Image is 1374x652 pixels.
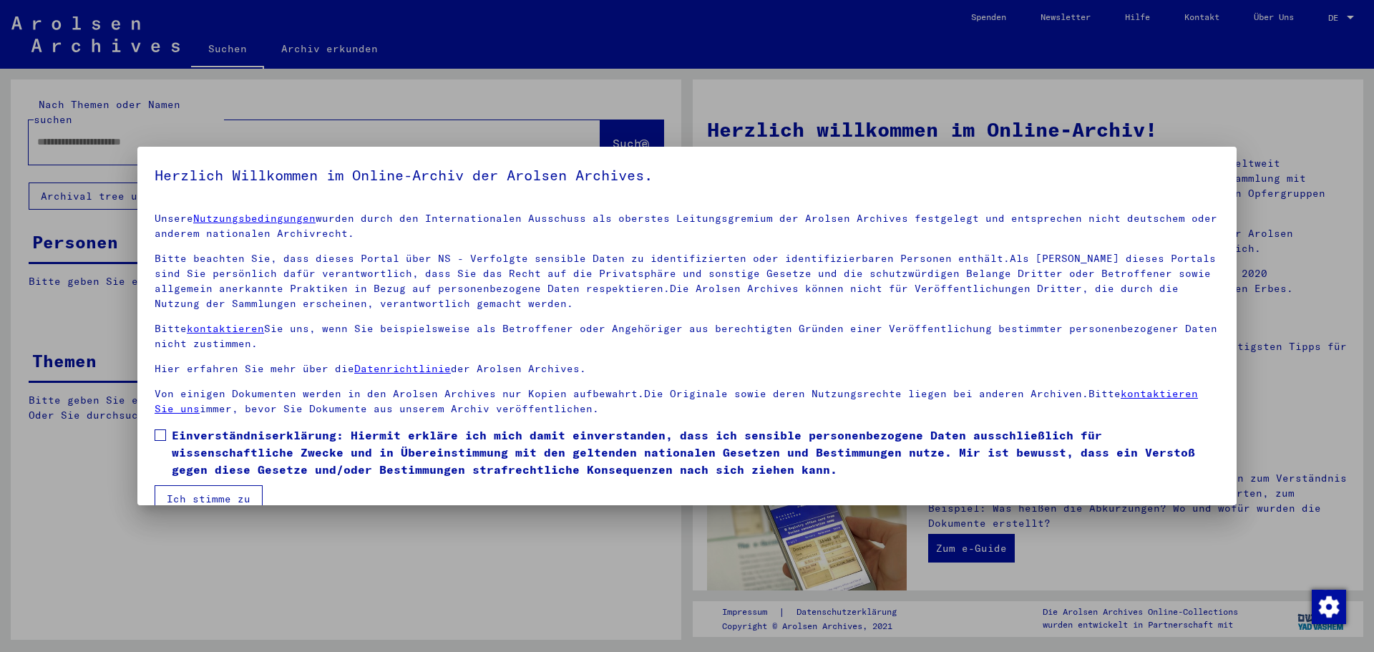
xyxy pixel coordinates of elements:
[187,322,264,335] a: kontaktieren
[155,387,1198,415] a: kontaktieren Sie uns
[155,485,263,512] button: Ich stimme zu
[155,211,1219,241] p: Unsere wurden durch den Internationalen Ausschuss als oberstes Leitungsgremium der Arolsen Archiv...
[193,212,316,225] a: Nutzungsbedingungen
[155,251,1219,311] p: Bitte beachten Sie, dass dieses Portal über NS - Verfolgte sensible Daten zu identifizierten oder...
[172,427,1219,478] span: Einverständniserklärung: Hiermit erkläre ich mich damit einverstanden, dass ich sensible personen...
[155,361,1219,376] p: Hier erfahren Sie mehr über die der Arolsen Archives.
[1311,589,1345,623] div: Zustimmung ändern
[155,164,1219,187] h5: Herzlich Willkommen im Online-Archiv der Arolsen Archives.
[155,386,1219,417] p: Von einigen Dokumenten werden in den Arolsen Archives nur Kopien aufbewahrt.Die Originale sowie d...
[155,321,1219,351] p: Bitte Sie uns, wenn Sie beispielsweise als Betroffener oder Angehöriger aus berechtigten Gründen ...
[1312,590,1346,624] img: Zustimmung ändern
[354,362,451,375] a: Datenrichtlinie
